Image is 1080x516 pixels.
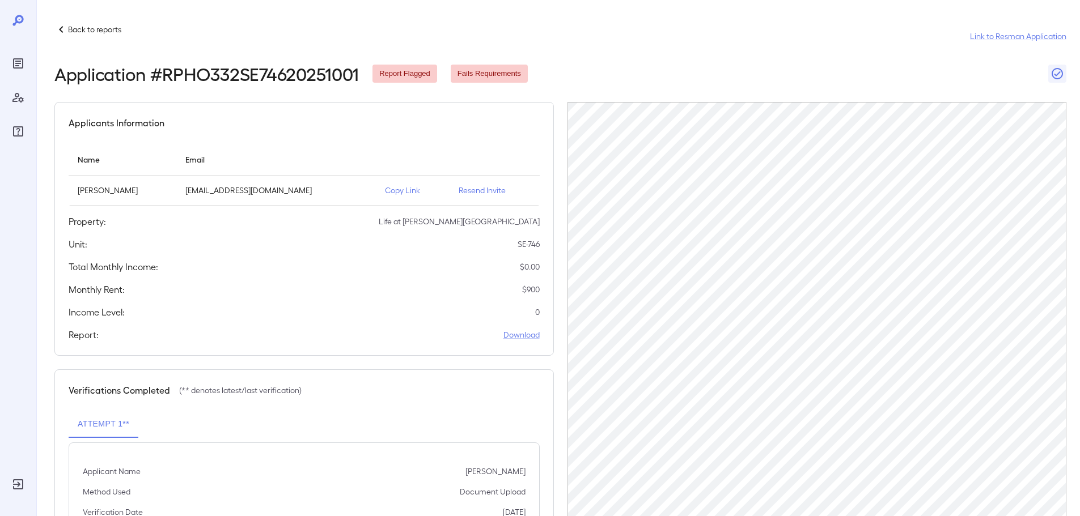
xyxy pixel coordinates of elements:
[69,143,176,176] th: Name
[503,329,540,340] a: Download
[78,185,167,196] p: [PERSON_NAME]
[69,411,138,438] button: Attempt 1**
[9,88,27,106] div: Manage Users
[54,63,359,84] h2: Application # RPHO332SE74620251001
[520,261,540,272] p: $ 0.00
[1048,65,1066,83] button: Close Report
[83,466,141,477] p: Applicant Name
[9,54,27,73] div: Reports
[69,383,170,397] h5: Verifications Completed
[9,475,27,493] div: Log Out
[68,24,121,35] p: Back to reports
[69,116,164,130] h5: Applicants Information
[179,385,302,396] p: (** denotes latest/last verification)
[451,69,528,79] span: Fails Requirements
[460,486,526,497] p: Document Upload
[459,185,531,196] p: Resend Invite
[970,31,1066,42] a: Link to Resman Application
[385,185,441,196] p: Copy Link
[372,69,437,79] span: Report Flagged
[9,122,27,140] div: FAQ
[522,284,540,295] p: $ 900
[465,466,526,477] p: [PERSON_NAME]
[69,328,99,342] h5: Report:
[69,305,125,319] h5: Income Level:
[69,215,106,228] h5: Property:
[69,143,540,206] table: simple table
[535,306,540,318] p: 0
[83,486,130,497] p: Method Used
[176,143,376,176] th: Email
[518,238,540,250] p: SE-746
[69,260,158,274] h5: Total Monthly Income:
[379,216,540,227] p: Life at [PERSON_NAME][GEOGRAPHIC_DATA]
[69,283,125,296] h5: Monthly Rent:
[185,185,367,196] p: [EMAIL_ADDRESS][DOMAIN_NAME]
[69,237,87,251] h5: Unit:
